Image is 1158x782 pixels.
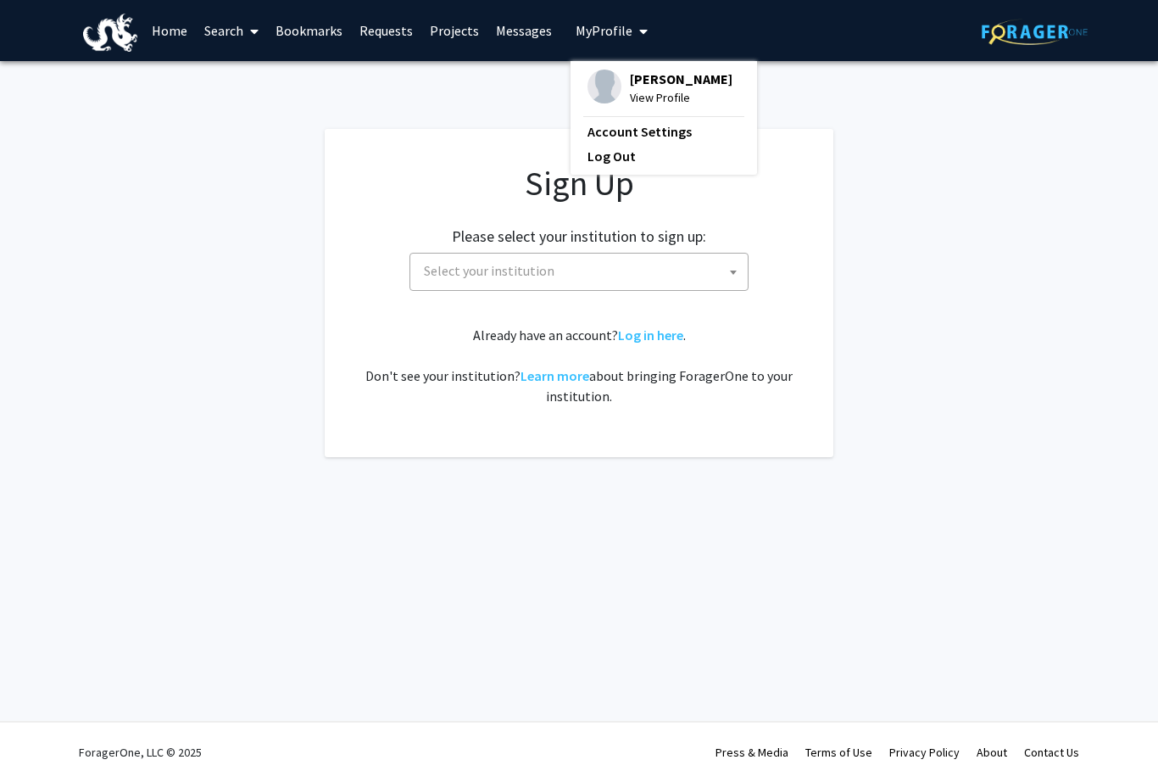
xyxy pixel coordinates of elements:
[13,706,72,769] iframe: Chat
[1024,745,1079,760] a: Contact Us
[715,745,788,760] a: Press & Media
[889,745,960,760] a: Privacy Policy
[977,745,1007,760] a: About
[587,121,740,142] a: Account Settings
[587,70,732,107] div: Profile Picture[PERSON_NAME]View Profile
[359,163,799,204] h1: Sign Up
[521,367,589,384] a: Learn more about bringing ForagerOne to your institution
[452,227,706,246] h2: Please select your institution to sign up:
[618,327,683,344] a: Log in here
[409,253,749,291] span: Select your institution
[421,1,487,60] a: Projects
[487,1,560,60] a: Messages
[587,70,621,103] img: Profile Picture
[417,254,748,288] span: Select your institution
[83,14,137,52] img: Drexel University Logo
[79,723,202,782] div: ForagerOne, LLC © 2025
[424,262,554,279] span: Select your institution
[351,1,421,60] a: Requests
[805,745,872,760] a: Terms of Use
[576,22,632,39] span: My Profile
[587,146,740,166] a: Log Out
[267,1,351,60] a: Bookmarks
[196,1,267,60] a: Search
[630,88,732,107] span: View Profile
[359,325,799,406] div: Already have an account? . Don't see your institution? about bringing ForagerOne to your institut...
[982,19,1088,45] img: ForagerOne Logo
[143,1,196,60] a: Home
[630,70,732,88] span: [PERSON_NAME]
